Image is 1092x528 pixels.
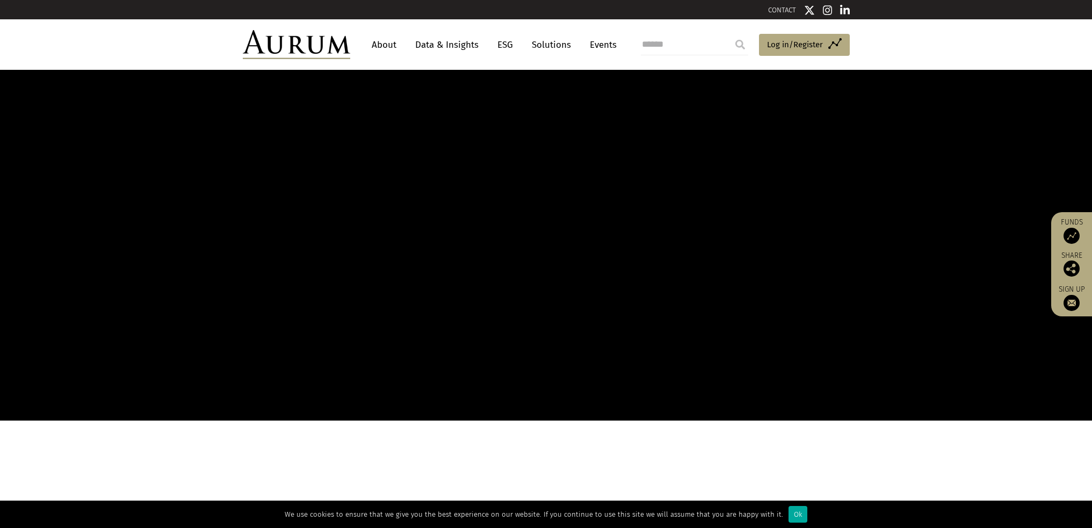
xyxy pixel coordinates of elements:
a: CONTACT [768,6,796,14]
a: Sign up [1057,285,1087,311]
div: Ok [789,506,807,523]
a: Funds [1057,218,1087,244]
a: About [366,35,402,55]
img: Instagram icon [823,5,833,16]
img: Share this post [1064,261,1080,277]
img: Linkedin icon [840,5,850,16]
span: Log in/Register [767,38,823,51]
a: Data & Insights [410,35,484,55]
img: Sign up to our newsletter [1064,295,1080,311]
a: ESG [492,35,518,55]
img: Access Funds [1064,228,1080,244]
div: Share [1057,252,1087,277]
a: Solutions [526,35,576,55]
input: Submit [729,34,751,55]
a: Events [584,35,617,55]
img: Aurum [243,30,350,59]
img: Twitter icon [804,5,815,16]
a: Log in/Register [759,34,850,56]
